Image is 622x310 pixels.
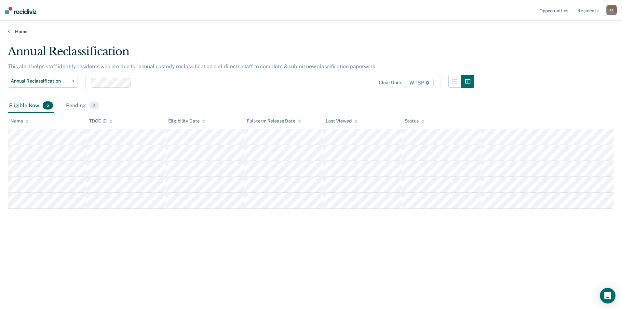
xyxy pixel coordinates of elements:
[8,29,614,34] a: Home
[10,118,29,124] div: Name
[326,118,357,124] div: Last Viewed
[8,63,377,70] p: This alert helps staff identify residents who are due for annual custody reclassification and dir...
[11,78,69,84] span: Annual Reclassification
[43,101,53,110] span: 5
[8,45,474,63] div: Annual Reclassification
[168,118,206,124] div: Eligibility Date
[379,80,402,85] div: Clear units
[5,7,36,14] img: Recidiviz
[405,118,425,124] div: Status
[600,288,615,304] div: Open Intercom Messenger
[606,5,617,15] div: T T
[8,99,54,113] div: Eligible Now5
[65,99,100,113] div: Pending0
[405,78,434,88] span: WTSP
[89,101,99,110] span: 0
[89,118,113,124] div: TDOC ID
[8,75,77,88] button: Annual Reclassification
[247,118,301,124] div: Full-term Release Date
[606,5,617,15] button: TT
